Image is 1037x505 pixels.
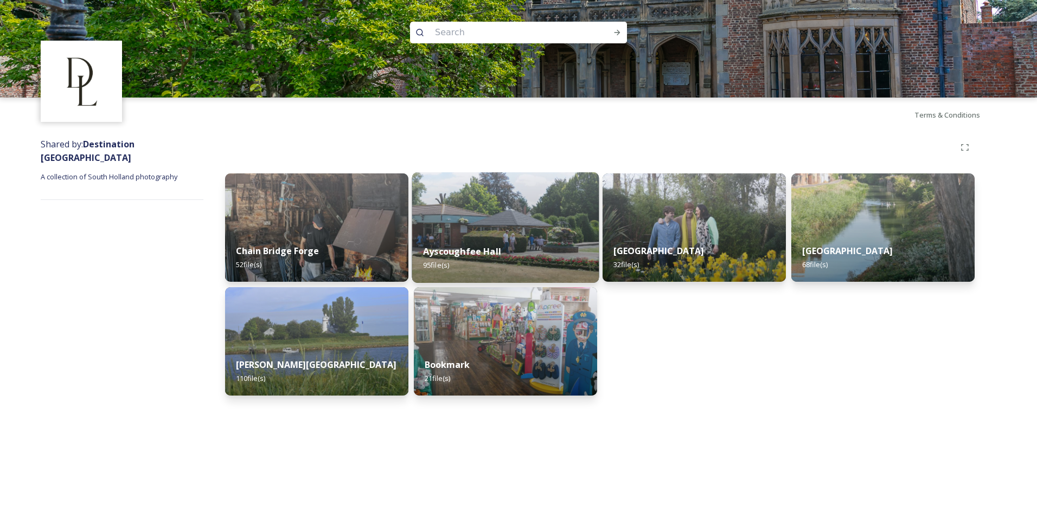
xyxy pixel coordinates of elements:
img: hNr43QXL_400x400.jpg [42,42,121,121]
img: Bookmark%2520-%2520Spalding%2520-%2520Childrens%2520Section%2520-%2520Summer%2520-%25202022%2520-... [414,287,597,396]
img: Ayscoughfee%2520Hall%2520-%2520Cafe%2520-%2520Spalding%2520-%2520Summer%2520-%25202022%2520-11.jpg [412,172,599,283]
img: Sutton%2520Bridge%2520%252853%2529.JPG [225,287,408,396]
img: Chain%2520Bridge%2520Forge%2520-%2520Interior%2520-%2520Spalding%2520-%2520Summer%2520-%25202022%... [225,173,408,282]
strong: Ayscoughfee Hall [423,245,501,257]
a: Terms & Conditions [914,108,996,121]
span: 95 file(s) [423,260,449,270]
span: Shared by: [41,138,135,164]
span: 68 file(s) [802,260,828,269]
img: Riverside%2520-%2520Spalding%2520-%2520Summer%2520-%25202022%2520-%252054.jpg [791,173,975,282]
span: Terms & Conditions [914,110,980,120]
strong: [GEOGRAPHIC_DATA] [802,245,893,257]
span: 52 file(s) [236,260,261,269]
strong: Destination [GEOGRAPHIC_DATA] [41,138,135,164]
span: A collection of South Holland photography [41,172,177,182]
span: 21 file(s) [425,373,450,383]
input: Search [430,21,578,44]
span: 110 file(s) [236,373,265,383]
strong: [PERSON_NAME][GEOGRAPHIC_DATA] [236,359,396,371]
strong: Bookmark [425,359,470,371]
span: 32 file(s) [613,260,639,269]
strong: [GEOGRAPHIC_DATA] [613,245,704,257]
img: Lincolnshire%2520Coast%2520Day%25202-2109.jpg [603,173,786,282]
strong: Chain Bridge Forge [236,245,319,257]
